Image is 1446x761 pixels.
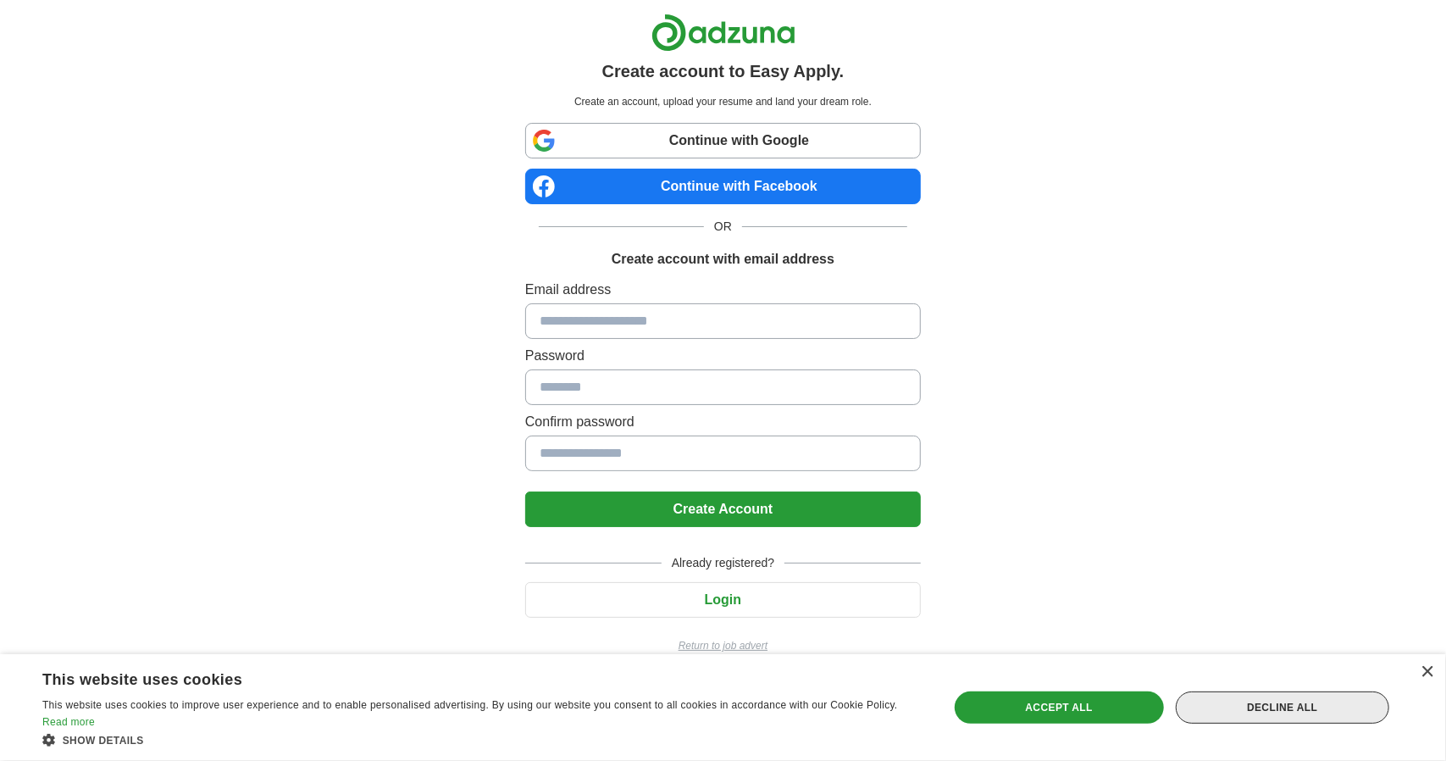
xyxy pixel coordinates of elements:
div: Accept all [955,692,1164,724]
a: Continue with Google [525,123,921,158]
label: Password [525,346,921,366]
div: Show details [42,731,922,748]
div: Decline all [1176,692,1389,724]
span: Already registered? [662,554,784,572]
label: Email address [525,280,921,300]
label: Confirm password [525,412,921,432]
a: Login [525,592,921,607]
p: Create an account, upload your resume and land your dream role. [529,94,917,109]
h1: Create account with email address [612,249,834,269]
a: Read more, opens a new window [42,716,95,728]
div: Close [1421,666,1433,679]
img: Adzuna logo [651,14,795,52]
a: Return to job advert [525,638,921,653]
h1: Create account to Easy Apply. [602,58,845,84]
span: Show details [63,735,144,747]
button: Login [525,582,921,618]
button: Create Account [525,492,921,527]
a: Continue with Facebook [525,169,921,204]
span: This website uses cookies to improve user experience and to enable personalised advertising. By u... [42,699,898,711]
span: OR [704,218,742,236]
div: This website uses cookies [42,664,879,690]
